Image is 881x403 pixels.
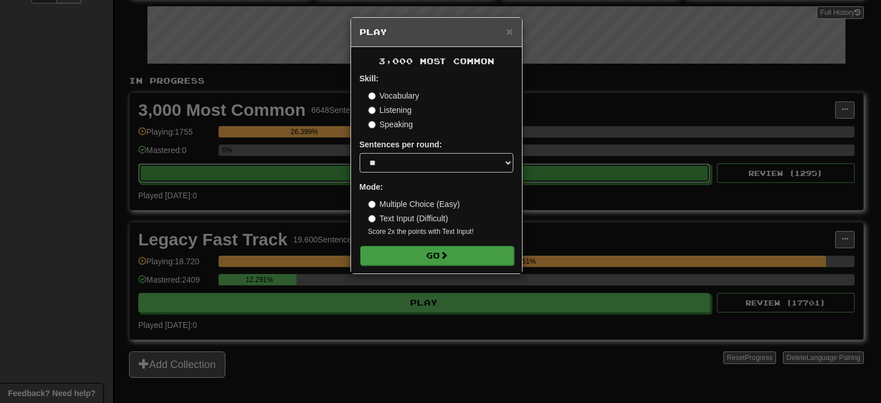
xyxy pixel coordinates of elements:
small: Score 2x the points with Text Input ! [368,227,513,237]
input: Listening [368,107,376,114]
input: Text Input (Difficult) [368,215,376,222]
span: × [506,25,513,38]
label: Text Input (Difficult) [368,213,449,224]
label: Sentences per round: [360,139,442,150]
strong: Skill: [360,74,379,83]
label: Multiple Choice (Easy) [368,198,460,210]
input: Multiple Choice (Easy) [368,201,376,208]
label: Speaking [368,119,413,130]
h5: Play [360,26,513,38]
input: Vocabulary [368,92,376,100]
button: Go [360,246,514,265]
button: Close [506,25,513,37]
label: Listening [368,104,412,116]
span: 3,000 Most Common [379,56,494,66]
strong: Mode: [360,182,383,191]
input: Speaking [368,121,376,128]
label: Vocabulary [368,90,419,101]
